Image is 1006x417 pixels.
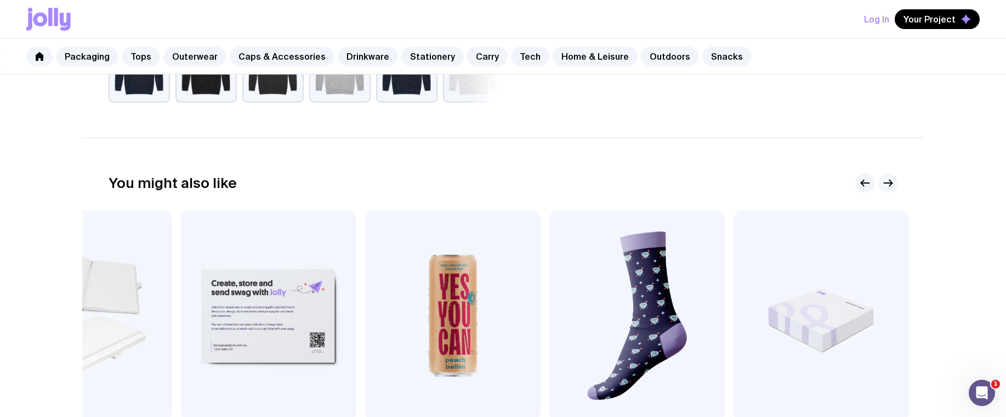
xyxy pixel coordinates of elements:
[338,47,398,66] a: Drinkware
[895,9,980,29] button: Your Project
[903,14,956,25] span: Your Project
[969,380,995,406] iframe: Intercom live chat
[163,47,226,66] a: Outerwear
[109,175,237,191] h2: You might also like
[864,9,889,29] button: Log In
[991,380,1000,389] span: 1
[553,47,638,66] a: Home & Leisure
[401,47,464,66] a: Stationery
[56,47,118,66] a: Packaging
[511,47,549,66] a: Tech
[702,47,752,66] a: Snacks
[467,47,508,66] a: Carry
[641,47,699,66] a: Outdoors
[230,47,334,66] a: Caps & Accessories
[122,47,160,66] a: Tops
